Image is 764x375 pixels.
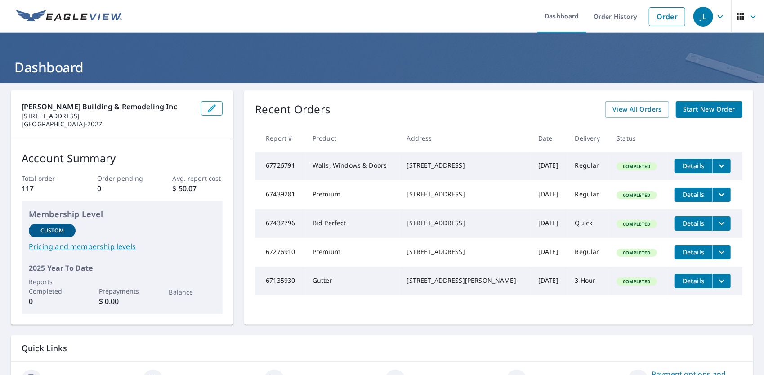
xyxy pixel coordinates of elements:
p: Balance [169,287,215,297]
p: $ 0.00 [99,296,146,307]
td: Regular [568,180,610,209]
td: [DATE] [531,209,568,238]
span: Details [680,190,707,199]
p: Prepayments [99,286,146,296]
td: [DATE] [531,238,568,267]
p: [STREET_ADDRESS] [22,112,194,120]
button: filesDropdownBtn-67276910 [712,245,731,259]
td: Gutter [305,267,400,295]
p: 0 [97,183,147,194]
td: 67726791 [255,152,305,180]
p: Total order [22,174,72,183]
td: [DATE] [531,152,568,180]
a: Order [649,7,685,26]
a: View All Orders [605,101,669,118]
button: detailsBtn-67726791 [675,159,712,173]
p: Custom [40,227,64,235]
th: Report # [255,125,305,152]
td: Regular [568,238,610,267]
p: Membership Level [29,208,215,220]
td: [DATE] [531,267,568,295]
p: Account Summary [22,150,223,166]
span: Completed [617,192,656,198]
p: 0 [29,296,76,307]
button: detailsBtn-67276910 [675,245,712,259]
p: [GEOGRAPHIC_DATA]-2027 [22,120,194,128]
th: Status [609,125,667,152]
span: Completed [617,221,656,227]
p: $ 50.07 [172,183,223,194]
div: [STREET_ADDRESS] [407,247,524,256]
span: Details [680,248,707,256]
span: Details [680,161,707,170]
td: 67135930 [255,267,305,295]
span: Details [680,277,707,285]
button: detailsBtn-67135930 [675,274,712,288]
p: Recent Orders [255,101,331,118]
a: Start New Order [676,101,742,118]
span: Details [680,219,707,228]
div: [STREET_ADDRESS] [407,190,524,199]
div: [STREET_ADDRESS] [407,161,524,170]
div: [STREET_ADDRESS] [407,219,524,228]
img: EV Logo [16,10,122,23]
p: 117 [22,183,72,194]
p: [PERSON_NAME] Building & Remodeling Inc [22,101,194,112]
td: [DATE] [531,180,568,209]
button: filesDropdownBtn-67726791 [712,159,731,173]
p: Avg. report cost [172,174,223,183]
span: Start New Order [683,104,735,115]
td: Walls, Windows & Doors [305,152,400,180]
th: Delivery [568,125,610,152]
button: filesDropdownBtn-67135930 [712,274,731,288]
td: 67439281 [255,180,305,209]
td: 3 Hour [568,267,610,295]
p: Order pending [97,174,147,183]
span: Completed [617,278,656,285]
td: 67276910 [255,238,305,267]
td: Quick [568,209,610,238]
span: Completed [617,163,656,170]
p: Quick Links [22,343,742,354]
td: Bid Perfect [305,209,400,238]
td: Premium [305,180,400,209]
div: JL [693,7,713,27]
button: detailsBtn-67439281 [675,187,712,202]
td: Premium [305,238,400,267]
p: Reports Completed [29,277,76,296]
button: filesDropdownBtn-67437796 [712,216,731,231]
h1: Dashboard [11,58,753,76]
a: Pricing and membership levels [29,241,215,252]
th: Product [305,125,400,152]
th: Date [531,125,568,152]
td: Regular [568,152,610,180]
span: Completed [617,250,656,256]
button: detailsBtn-67437796 [675,216,712,231]
td: 67437796 [255,209,305,238]
div: [STREET_ADDRESS][PERSON_NAME] [407,276,524,285]
th: Address [400,125,531,152]
p: 2025 Year To Date [29,263,215,273]
span: View All Orders [612,104,662,115]
button: filesDropdownBtn-67439281 [712,187,731,202]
